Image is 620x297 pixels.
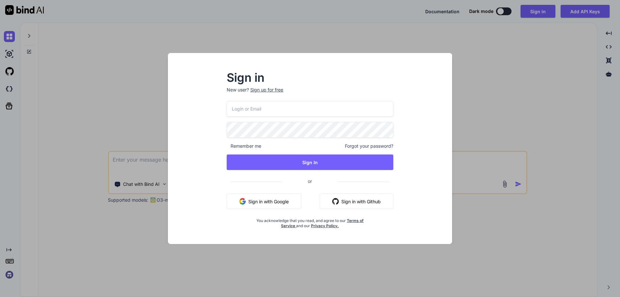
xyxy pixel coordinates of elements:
[227,194,301,209] button: Sign in with Google
[345,143,393,149] span: Forgot your password?
[227,72,393,83] h2: Sign in
[320,194,393,209] button: Sign in with Github
[254,214,366,228] div: You acknowledge that you read, and agree to our and our
[282,173,338,189] span: or
[227,143,261,149] span: Remember me
[227,154,393,170] button: Sign In
[332,198,339,205] img: github
[250,87,283,93] div: Sign up for free
[227,87,393,101] p: New user?
[227,101,393,117] input: Login or Email
[281,218,364,228] a: Terms of Service
[311,223,339,228] a: Privacy Policy.
[239,198,246,205] img: google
